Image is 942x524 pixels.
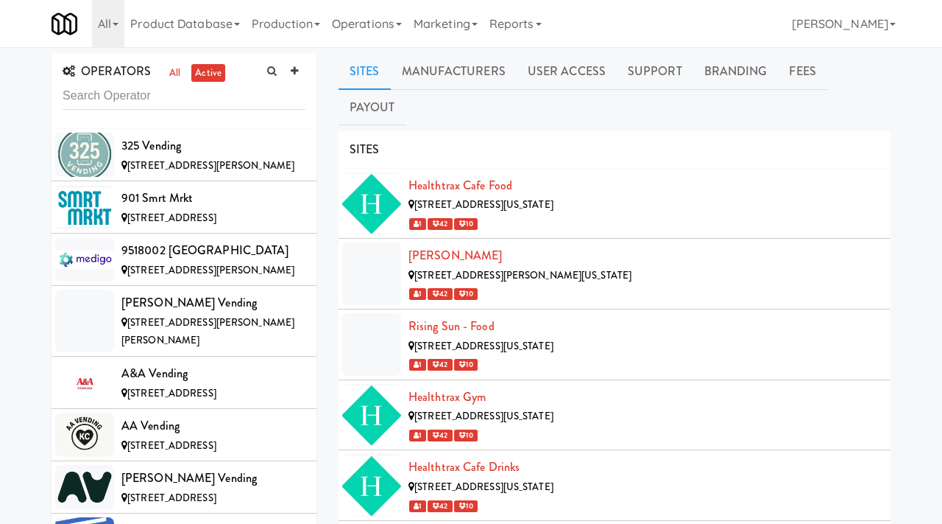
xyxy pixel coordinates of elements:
[408,247,502,264] a: [PERSON_NAME]
[127,386,216,400] span: [STREET_ADDRESS]
[409,430,426,441] span: 1
[121,135,305,157] div: 325 Vending
[408,318,495,335] a: Rising Sun - Food
[52,357,316,409] li: A&A Vending[STREET_ADDRESS]
[409,500,426,512] span: 1
[414,409,553,423] span: [STREET_ADDRESS][US_STATE]
[191,64,225,83] a: active
[409,218,426,230] span: 1
[121,363,305,385] div: A&A Vending
[52,11,77,37] img: Micromart
[121,415,305,437] div: AA Vending
[52,409,316,461] li: AA Vending[STREET_ADDRESS]
[414,480,553,494] span: [STREET_ADDRESS][US_STATE]
[121,467,305,489] div: [PERSON_NAME] Vending
[409,359,426,371] span: 1
[408,458,520,475] a: Healthtrax Cafe Drinks
[63,63,151,80] span: OPERATORS
[52,461,316,514] li: [PERSON_NAME] Vending[STREET_ADDRESS]
[693,53,779,90] a: Branding
[414,198,553,212] span: [STREET_ADDRESS][US_STATE]
[428,359,452,371] span: 42
[52,234,316,286] li: 9518002 [GEOGRAPHIC_DATA][STREET_ADDRESS][PERSON_NAME]
[454,288,478,300] span: 10
[454,430,478,441] span: 10
[127,158,294,172] span: [STREET_ADDRESS][PERSON_NAME]
[121,315,294,348] span: [STREET_ADDRESS][PERSON_NAME][PERSON_NAME]
[339,89,406,126] a: Payout
[428,288,452,300] span: 42
[63,83,305,110] input: Search Operator
[428,500,452,512] span: 42
[52,129,316,181] li: 325 Vending[STREET_ADDRESS][PERSON_NAME]
[391,53,517,90] a: Manufacturers
[121,187,305,209] div: 901 Smrt Mrkt
[428,430,452,441] span: 42
[428,218,452,230] span: 42
[339,53,391,90] a: Sites
[127,211,216,225] span: [STREET_ADDRESS]
[454,500,478,512] span: 10
[454,359,478,371] span: 10
[408,388,486,405] a: Healthtrax Gym
[454,218,478,230] span: 10
[52,181,316,234] li: 901 Smrt Mrkt[STREET_ADDRESS]
[127,263,294,277] span: [STREET_ADDRESS][PERSON_NAME]
[121,292,305,314] div: [PERSON_NAME] Vending
[408,177,512,194] a: Healthtrax Cafe Food
[350,141,380,158] span: SITES
[52,286,316,357] li: [PERSON_NAME] Vending[STREET_ADDRESS][PERSON_NAME][PERSON_NAME]
[414,268,631,282] span: [STREET_ADDRESS][PERSON_NAME][US_STATE]
[414,339,553,353] span: [STREET_ADDRESS][US_STATE]
[409,288,426,300] span: 1
[617,53,693,90] a: Support
[517,53,617,90] a: User Access
[121,240,305,262] div: 9518002 [GEOGRAPHIC_DATA]
[127,439,216,453] span: [STREET_ADDRESS]
[778,53,826,90] a: Fees
[166,64,184,83] a: all
[127,491,216,505] span: [STREET_ADDRESS]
